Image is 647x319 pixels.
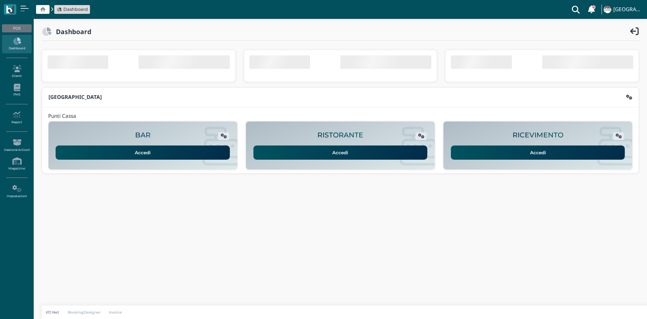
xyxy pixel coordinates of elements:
b: [GEOGRAPHIC_DATA] [49,94,102,101]
a: Magazzino [2,155,31,173]
h2: BAR [135,131,151,139]
h4: Punti Cassa [48,113,76,119]
a: Accedi [451,145,625,160]
a: Dashboard [57,6,88,12]
a: Accedi [253,145,428,160]
a: PMS [2,81,31,100]
h2: RICEVIMENTO [513,131,563,139]
img: ... [604,6,611,13]
a: Report [2,108,31,127]
div: POS [2,24,31,32]
a: Impostazioni [2,182,31,201]
span: Dashboard [63,6,88,12]
h2: RISTORANTE [317,131,363,139]
a: Dashboard [2,35,31,53]
a: ... [GEOGRAPHIC_DATA] [603,1,643,18]
a: Clienti [2,62,31,81]
h4: [GEOGRAPHIC_DATA] [613,7,643,12]
h2: Dashboard [52,28,91,35]
a: Accedi [56,145,230,160]
img: logo [6,6,14,14]
a: Gestione Articoli [2,136,31,155]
